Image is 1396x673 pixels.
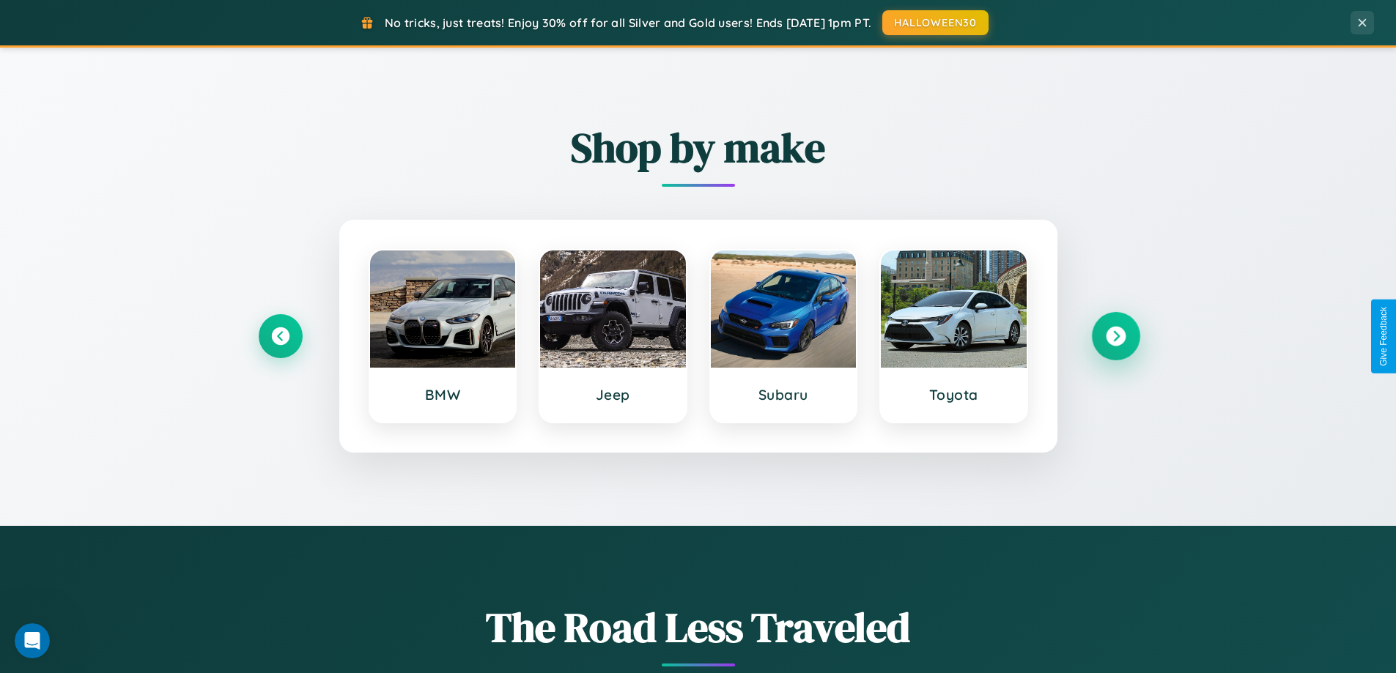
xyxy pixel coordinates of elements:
div: Give Feedback [1378,307,1389,366]
h3: Subaru [725,386,842,404]
span: No tricks, just treats! Enjoy 30% off for all Silver and Gold users! Ends [DATE] 1pm PT. [385,15,871,30]
h1: The Road Less Traveled [259,599,1138,655]
iframe: Intercom live chat [15,623,50,658]
h3: BMW [385,386,501,404]
h3: Jeep [555,386,671,404]
button: HALLOWEEN30 [882,10,989,35]
h3: Toyota [895,386,1012,404]
h2: Shop by make [259,119,1138,176]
